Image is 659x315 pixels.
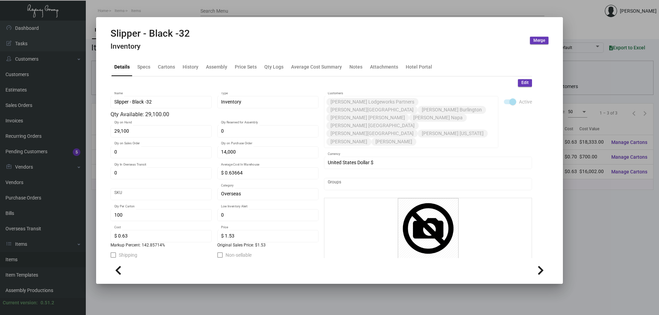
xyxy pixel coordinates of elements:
[326,106,418,114] mat-chip: [PERSON_NAME][GEOGRAPHIC_DATA]
[518,79,532,87] button: Edit
[111,42,190,51] h4: Inventory
[326,98,418,106] mat-chip: [PERSON_NAME] Lodgeworks Partners
[519,98,532,106] span: Active
[158,63,175,70] div: Cartons
[521,80,529,86] span: Edit
[137,63,150,70] div: Specs
[3,299,38,306] div: Current version:
[530,37,548,44] button: Merge
[326,130,418,137] mat-chip: [PERSON_NAME][GEOGRAPHIC_DATA]
[291,63,342,70] div: Average Cost Summary
[183,63,198,70] div: History
[418,106,486,114] mat-chip: [PERSON_NAME] Burlington
[114,63,130,70] div: Details
[349,63,362,70] div: Notes
[111,28,190,39] h2: Slipper - Black -32
[41,299,54,306] div: 0.51.2
[370,63,398,70] div: Attachments
[406,63,432,70] div: Hotel Portal
[418,139,495,144] input: Add new..
[326,122,419,130] mat-chip: [PERSON_NAME] [GEOGRAPHIC_DATA]
[328,181,529,187] input: Add new..
[226,251,252,259] span: Non-sellable
[111,110,319,119] div: Qty Available: 29,100.00
[326,138,371,146] mat-chip: [PERSON_NAME]
[264,63,284,70] div: Qty Logs
[418,130,488,137] mat-chip: [PERSON_NAME] [US_STATE]
[119,251,137,259] span: Shipping
[371,138,416,146] mat-chip: [PERSON_NAME]
[206,63,227,70] div: Assembly
[326,114,409,122] mat-chip: [PERSON_NAME] [PERSON_NAME]
[235,63,257,70] div: Price Sets
[409,114,467,122] mat-chip: [PERSON_NAME] Napa
[533,38,545,44] span: Merge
